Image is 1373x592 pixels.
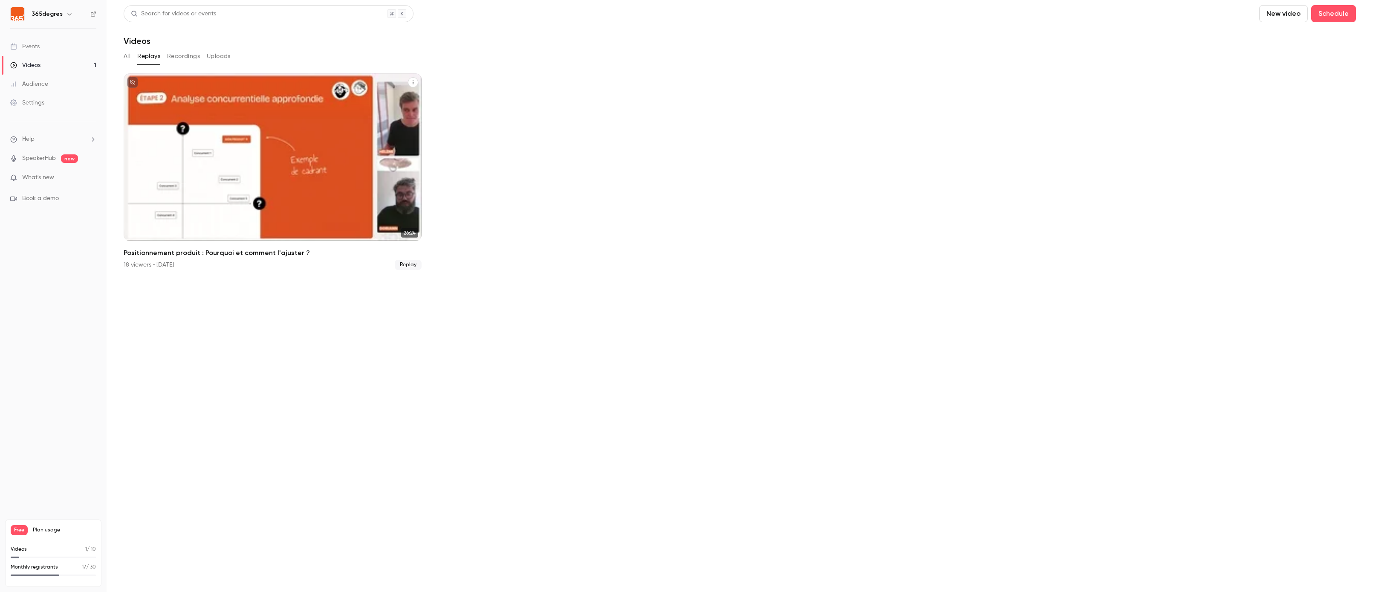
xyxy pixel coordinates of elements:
button: Recordings [167,49,200,63]
span: new [61,154,78,163]
span: 17 [82,565,86,570]
p: / 10 [85,546,96,553]
ul: Videos [124,73,1356,270]
span: Plan usage [33,527,96,534]
button: Replays [137,49,160,63]
div: 18 viewers • [DATE] [124,261,174,269]
button: New video [1259,5,1308,22]
span: Help [22,135,35,144]
div: Settings [10,99,44,107]
a: 26:24Positionnement produit : Pourquoi et comment l'ajuster ?18 viewers • [DATE]Replay [124,73,422,270]
button: All [124,49,130,63]
div: Search for videos or events [131,9,216,18]
h2: Positionnement produit : Pourquoi et comment l'ajuster ? [124,248,422,258]
span: Free [11,525,28,535]
section: Videos [124,5,1356,587]
li: help-dropdown-opener [10,135,96,144]
p: / 30 [82,563,96,571]
p: Monthly registrants [11,563,58,571]
div: Audience [10,80,48,88]
button: unpublished [127,77,138,88]
button: Schedule [1311,5,1356,22]
div: Events [10,42,40,51]
p: Videos [11,546,27,553]
button: Uploads [207,49,231,63]
span: Replay [395,260,422,270]
h6: 365degres [32,10,63,18]
img: 365degres [11,7,24,21]
div: Videos [10,61,40,70]
span: 26:24 [401,228,418,238]
li: Positionnement produit : Pourquoi et comment l'ajuster ? [124,73,422,270]
span: 1 [85,547,87,552]
span: Book a demo [22,194,59,203]
a: SpeakerHub [22,154,56,163]
span: What's new [22,173,54,182]
h1: Videos [124,36,150,46]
